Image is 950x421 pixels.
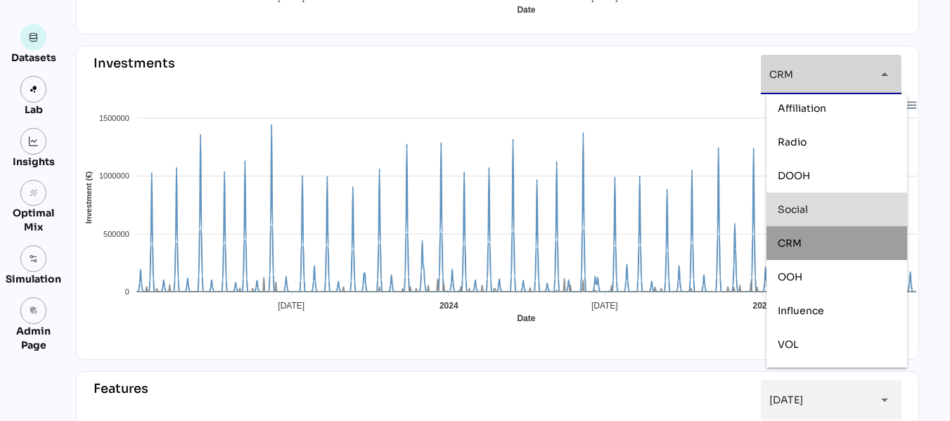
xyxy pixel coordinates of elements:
i: arrow_drop_down [876,391,893,408]
span: [DATE] [769,394,803,406]
tspan: 1500000 [99,114,129,122]
div: Admin Page [6,324,61,352]
tspan: 1000000 [99,171,129,180]
i: arrow_drop_down [876,66,893,83]
img: data.svg [29,32,39,42]
img: graph.svg [29,136,39,146]
div: Datasets [11,51,56,65]
text: Date [517,313,535,323]
span: Influence [778,304,824,317]
tspan: 2024 [439,301,458,311]
i: admin_panel_settings [29,306,39,316]
div: Insights [13,155,55,169]
tspan: 500000 [103,230,129,238]
span: CRM [769,68,793,81]
i: grain [29,188,39,198]
img: settings.svg [29,254,39,264]
div: Menu [904,98,916,110]
text: Investment (€) [85,171,94,224]
text: Date [517,5,535,15]
img: lab.svg [29,84,39,94]
div: Lab [18,103,49,117]
span: Radio [778,136,807,148]
div: Investments [94,55,175,94]
tspan: [DATE] [591,301,618,311]
span: Affiliation [778,102,826,115]
span: OOH [778,271,802,283]
span: CRM [778,237,802,250]
tspan: 0 [125,287,129,296]
span: Social [778,203,808,216]
div: Simulation [6,272,61,286]
div: Optimal Mix [6,206,61,234]
div: Features [94,380,148,420]
span: DOOH [778,169,810,182]
span: VOL [778,338,799,351]
tspan: [DATE] [278,301,304,311]
tspan: 2025 [752,301,771,311]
